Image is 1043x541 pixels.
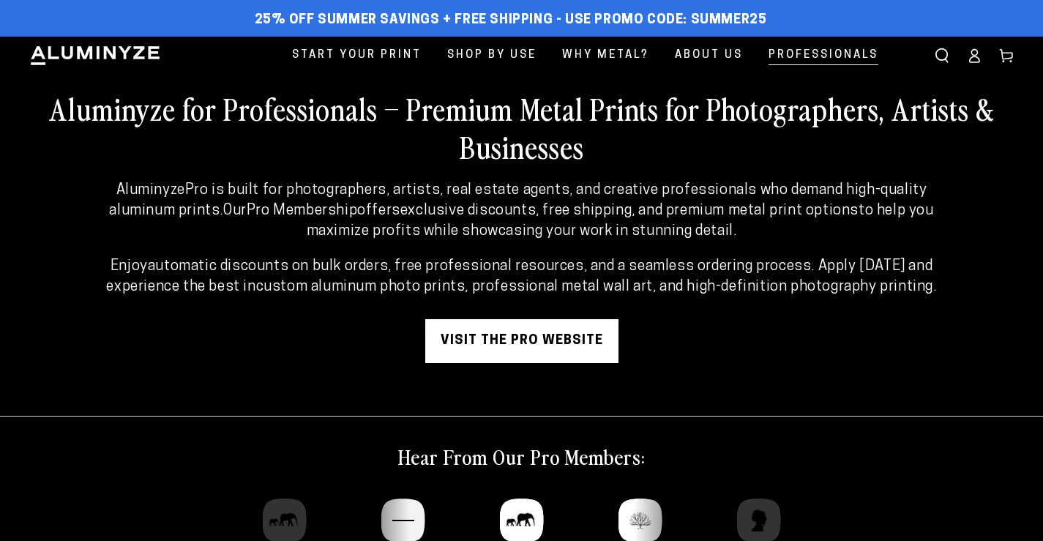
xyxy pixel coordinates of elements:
a: About Us [664,37,754,74]
span: About Us [675,45,743,65]
a: Professionals [758,37,889,74]
strong: Pro Membership [247,204,357,218]
span: 25% off Summer Savings + Free Shipping - Use Promo Code: SUMMER25 [255,12,767,29]
strong: AluminyzePro is built for photographers, artists, real estate agents, and creative professionals ... [109,183,927,218]
a: Shop By Use [436,37,547,74]
strong: exclusive discounts, free shipping, and premium metal print options [400,204,859,218]
span: Shop By Use [447,45,537,65]
h2: Aluminyze for Professionals – Premium Metal Prints for Photographers, Artists & Businesses [29,89,1014,165]
strong: automatic discounts on bulk orders, free professional resources, and a seamless ordering process [148,259,812,274]
strong: custom aluminum photo prints, professional metal wall art, and high-definition photography printing. [256,280,937,294]
img: Aluminyze [29,45,161,67]
span: Why Metal? [562,45,649,65]
p: Our offers to help you maximize profits while showcasing your work in stunning detail. [103,180,940,242]
span: Professionals [769,45,878,65]
a: visit the pro website [425,319,618,363]
summary: Search our site [926,40,958,72]
a: Why Metal? [551,37,660,74]
a: Start Your Print [281,37,433,74]
p: Enjoy . Apply [DATE] and experience the best in [103,256,940,297]
h2: Hear From Our Pro Members: [398,443,645,469]
span: Start Your Print [292,45,422,65]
